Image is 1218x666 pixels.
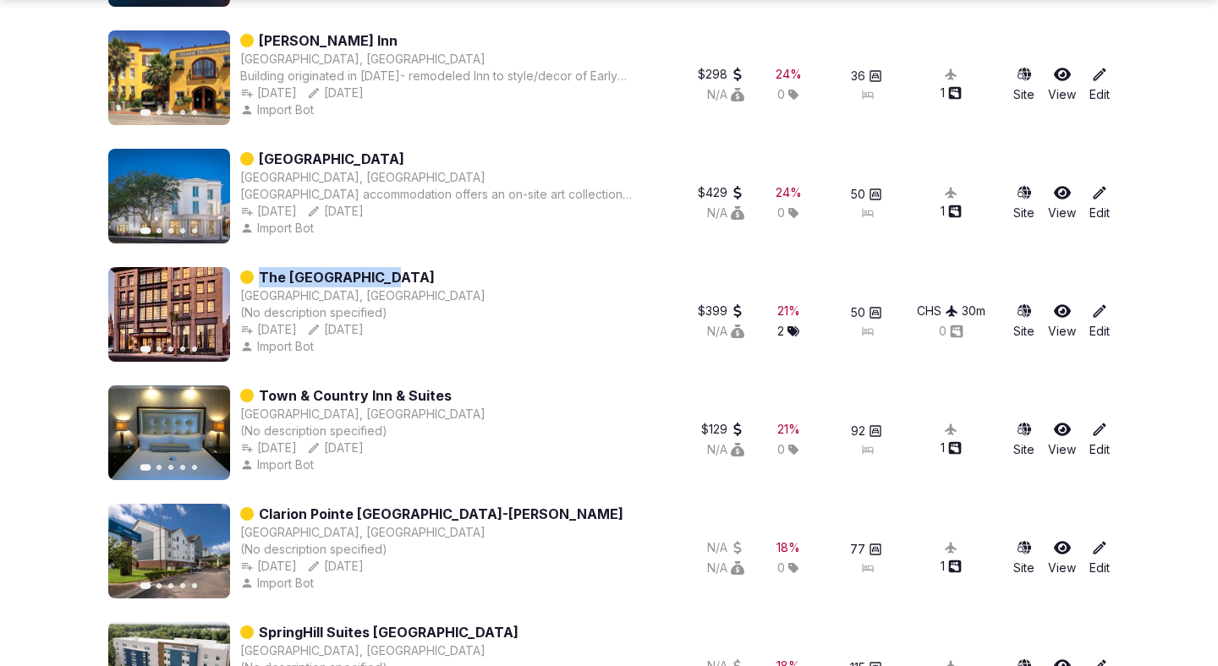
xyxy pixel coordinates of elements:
span: 0 [777,205,785,221]
a: Edit [1089,539,1110,576]
button: Go to slide 1 [140,109,151,116]
a: [PERSON_NAME] Inn [259,30,398,51]
a: Edit [1089,421,1110,458]
button: [DATE] [240,558,297,575]
img: Featured image for Andrew Pinckney Inn [108,30,230,125]
button: [DATE] [307,85,364,101]
a: View [1048,66,1076,103]
img: Featured image for Grand Bohemian Hotel Charleston [108,149,230,243]
button: Go to slide 1 [140,227,151,234]
a: Town & Country Inn & Suites [259,385,452,406]
span: 50 [851,186,865,203]
button: 24% [776,66,802,83]
button: [GEOGRAPHIC_DATA], [GEOGRAPHIC_DATA] [240,642,486,659]
div: 0 [939,323,963,340]
img: Featured image for Town & Country Inn & Suites [108,385,230,480]
button: N/A [707,539,744,556]
div: [GEOGRAPHIC_DATA] accommodation offers an on-site art collection Gallery and minutes drive to [GE... [240,186,646,203]
button: N/A [707,441,744,458]
div: 1 [941,558,962,575]
div: [DATE] [240,85,297,101]
button: Go to slide 5 [192,583,197,588]
button: Go to slide 2 [156,110,162,115]
a: Edit [1089,303,1110,340]
button: Go to slide 1 [140,582,151,589]
button: Import Bot [240,575,317,592]
button: $298 [698,66,744,83]
span: 0 [777,560,785,576]
a: Site [1013,303,1034,340]
a: Edit [1089,184,1110,221]
div: Import Bot [240,456,317,473]
a: Site [1013,421,1034,458]
button: Go to slide 5 [192,465,197,470]
button: $429 [698,184,744,201]
button: 30m [962,303,985,319]
button: 21% [777,421,800,438]
button: N/A [707,560,744,576]
div: (No description specified) [240,304,486,321]
button: N/A [707,86,744,103]
button: [GEOGRAPHIC_DATA], [GEOGRAPHIC_DATA] [240,169,486,186]
a: Site [1013,184,1034,221]
button: Import Bot [240,101,317,118]
div: [DATE] [240,439,297,456]
div: (No description specified) [240,541,623,558]
a: Site [1013,66,1034,103]
div: [DATE] [307,558,364,575]
button: Site [1013,539,1034,576]
button: Go to slide 2 [156,465,162,470]
div: [DATE] [240,321,297,338]
button: 36 [851,68,882,85]
div: 21 % [777,303,800,319]
button: Go to slide 1 [140,346,151,352]
button: N/A [707,205,744,221]
button: [GEOGRAPHIC_DATA], [GEOGRAPHIC_DATA] [240,287,486,304]
button: [GEOGRAPHIC_DATA], [GEOGRAPHIC_DATA] [240,406,486,423]
div: [DATE] [307,321,364,338]
span: 50 [851,304,865,321]
button: Go to slide 4 [180,110,185,115]
button: 50 [851,186,882,203]
div: 21 % [777,421,800,438]
button: $399 [698,303,744,319]
a: The [GEOGRAPHIC_DATA] [259,267,435,287]
button: $129 [701,421,744,438]
span: 77 [850,541,865,558]
button: [DATE] [307,439,364,456]
button: Go to slide 4 [180,465,185,470]
button: Import Bot [240,220,317,237]
button: 92 [851,423,882,439]
a: View [1048,184,1076,221]
div: 2 [777,323,799,340]
div: [DATE] [240,203,297,220]
button: 77 [850,541,882,558]
div: 24 % [776,66,802,83]
div: (No description specified) [240,423,486,439]
button: Go to slide 3 [168,583,173,588]
div: CHS [917,303,958,319]
button: N/A [707,323,744,340]
img: Featured image for The Loutrel Hotel [108,267,230,362]
button: Go to slide 4 [180,583,185,588]
a: SpringHill Suites [GEOGRAPHIC_DATA] [259,622,518,642]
